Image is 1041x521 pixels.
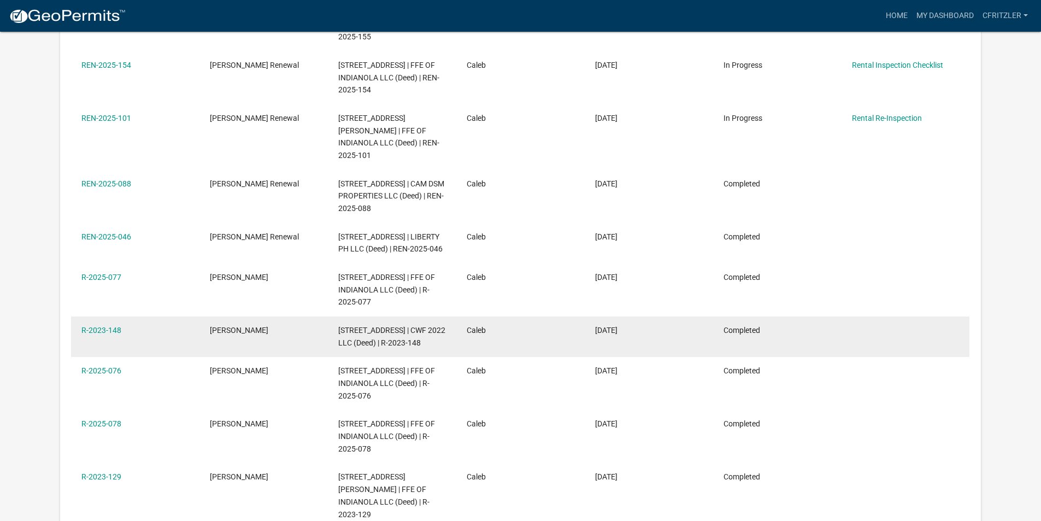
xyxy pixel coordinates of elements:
[724,61,762,69] span: In Progress
[210,366,268,375] span: Rental Registration
[338,366,435,400] span: 101 W 3RD AVE | FFE OF INDIANOLA LLC (Deed) | R-2025-076
[338,326,445,347] span: 601 W CLINTON AVE | CWF 2022 LLC (Deed) | R-2023-148
[467,179,486,188] span: Caleb
[338,472,430,518] span: 311 S HOWARD ST | FFE OF INDIANOLA LLC (Deed) | R-2023-129
[912,5,978,26] a: My Dashboard
[724,232,760,241] span: Completed
[467,273,486,282] span: Caleb
[467,61,486,69] span: Caleb
[210,326,268,335] span: Rental Registration
[595,419,617,428] span: 08/28/2023
[724,326,760,335] span: Completed
[338,61,439,95] span: 204 E 5TH AVE | FFE OF INDIANOLA LLC (Deed) | REN-2025-154
[978,5,1032,26] a: cfritzler
[210,114,299,122] span: Rental Registration Renewal
[210,179,299,188] span: Rental Registration Renewal
[81,114,131,122] a: REN-2025-101
[467,114,486,122] span: Caleb
[210,472,268,481] span: Rental Registration
[724,419,760,428] span: Completed
[81,326,121,335] a: R-2023-148
[595,179,617,188] span: 04/24/2025
[881,5,912,26] a: Home
[595,366,617,375] span: 08/28/2023
[852,114,922,122] a: Rental Re-Inspection
[338,114,439,160] span: 311 S HOWARD ST | FFE OF INDIANOLA LLC (Deed) | REN-2025-101
[467,366,486,375] span: Caleb
[81,61,131,69] a: REN-2025-154
[81,232,131,241] a: REN-2025-046
[338,179,444,213] span: 410 S D ST | CAM DSM PROPERTIES LLC (Deed) | REN-2025-088
[595,326,617,335] span: 09/21/2023
[724,179,760,188] span: Completed
[595,114,617,122] span: 06/18/2025
[467,472,486,481] span: Caleb
[595,61,617,69] span: 08/06/2025
[724,472,760,481] span: Completed
[210,61,299,69] span: Rental Registration Renewal
[81,179,131,188] a: REN-2025-088
[467,232,486,241] span: Caleb
[338,232,443,254] span: 204 E FRANKLIN AVE | LIBERTY PH LLC (Deed) | REN-2025-046
[210,419,268,428] span: Rental Registration
[338,419,435,453] span: 204 E 5TH AVE | FFE OF INDIANOLA LLC (Deed) | R-2025-078
[81,273,121,282] a: R-2025-077
[595,273,617,282] span: 09/25/2023
[81,419,121,428] a: R-2025-078
[852,61,943,69] a: Rental Inspection Checklist
[210,273,268,282] span: Rental Registration
[595,472,617,481] span: 02/21/2023
[724,114,762,122] span: In Progress
[81,366,121,375] a: R-2025-076
[81,472,121,481] a: R-2023-129
[210,232,299,241] span: Rental Registration Renewal
[724,366,760,375] span: Completed
[338,8,439,42] span: 101 W 3RD AVE | FFE OF INDIANOLA LLC (Deed) | REN-2025-155
[338,273,435,307] span: 708 W 1ST AVE | FFE OF INDIANOLA LLC (Deed) | R-2025-077
[467,326,486,335] span: Caleb
[724,273,760,282] span: Completed
[595,232,617,241] span: 03/10/2025
[467,419,486,428] span: Caleb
